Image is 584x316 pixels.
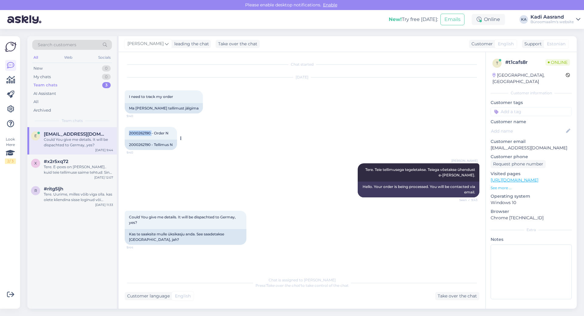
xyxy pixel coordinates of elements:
div: [GEOGRAPHIC_DATA], [GEOGRAPHIC_DATA] [492,72,566,85]
div: [DATE] 11:33 [95,203,113,207]
div: Extra [491,227,572,233]
div: Support [522,41,542,47]
div: Customer [469,41,493,47]
p: Browser [491,208,572,215]
div: [DATE] 9:44 [95,148,113,152]
p: Notes [491,236,572,243]
span: [PERSON_NAME] [127,40,164,47]
div: leading the chat [172,41,209,47]
div: Request phone number [491,160,546,168]
div: 3 [102,82,111,88]
p: Visited pages [491,171,572,177]
div: All [33,99,39,105]
img: Askly Logo [5,41,16,53]
p: Operating system [491,193,572,200]
div: Customer language [125,293,170,299]
div: [DATE] 12:07 [94,175,113,180]
div: 0 [102,65,111,71]
div: AI Assistant [33,91,56,97]
div: 0 [102,74,111,80]
div: New [33,65,43,71]
span: Enable [321,2,339,8]
div: Look Here [5,137,16,164]
span: I need to track my order [129,94,173,99]
div: Team chats [33,82,57,88]
a: Kadi AasrandBüroomaailm's website [530,15,580,24]
span: English [175,293,191,299]
span: #x2r5xq72 [44,159,68,164]
p: Chrome [TECHNICAL_ID] [491,215,572,221]
span: Search customers [38,42,76,48]
p: See more ... [491,185,572,191]
span: Press to take control of the chat [255,283,349,288]
div: Tere. E-poes on [PERSON_NAME].. kuid teie tellimuse saime tehtud: Sinu tellimuse number on: 20002... [44,164,113,175]
p: Windows 10 [491,200,572,206]
div: Could You give me details. It will be dispachted to Germay, yes? [44,137,113,148]
span: e [34,134,37,138]
div: # t1cafs8r [505,59,545,66]
div: 2000262190 - Tellimus N [125,140,177,150]
span: #ritg5ljh [44,186,63,192]
span: x [34,161,37,165]
div: All [32,54,39,61]
div: Customer information [491,90,572,96]
div: Socials [97,54,112,61]
div: Chat started [125,62,479,67]
p: Customer email [491,138,572,145]
span: t [496,61,498,65]
span: Team chats [62,118,83,123]
button: Emails [440,14,464,25]
span: English [498,41,514,47]
span: Tere. Teie tellimusega tegeletakse. Teiega võetakse ühendust e-[PERSON_NAME]. [365,167,476,177]
div: Ma [PERSON_NAME] tellimust jälgima [125,103,203,113]
div: Web [63,54,74,61]
span: 9:40 [127,114,149,118]
div: Online [472,14,505,25]
b: New! [389,16,402,22]
p: [EMAIL_ADDRESS][DOMAIN_NAME] [491,145,572,151]
span: 9:40 [127,150,149,155]
i: 'Take over the chat' [266,283,301,288]
div: Try free [DATE]: [389,16,438,23]
div: Tere. Uurime, milles võib viga olla. kas olete kliendina sisse loginud või külalisena? [44,192,113,203]
input: Add a tag [491,107,572,116]
div: My chats [33,74,51,80]
span: [PERSON_NAME] [451,158,478,163]
span: Chat is assigned to [PERSON_NAME] [269,278,336,282]
div: [DATE] [125,75,479,80]
div: Büroomaailm's website [530,19,574,24]
p: Customer phone [491,154,572,160]
div: 2 / 3 [5,158,16,164]
span: Could You give me details. It will be dispachted to Germay, yes? [129,215,237,225]
span: Estonian [547,41,565,47]
div: Kadi Aasrand [530,15,574,19]
span: eyyubvevo@gmail.com [44,131,107,137]
a: [URL][DOMAIN_NAME] [491,177,538,183]
div: Take over the chat [216,40,260,48]
p: Customer name [491,119,572,125]
div: KA [520,15,528,24]
p: Customer tags [491,99,572,106]
input: Add name [491,128,565,134]
div: Kas te saaksite mulle üksikasju anda. See saadetakse [GEOGRAPHIC_DATA], jah? [125,229,246,245]
span: r [34,188,37,193]
span: Online [545,59,570,66]
span: 2000262190 - Order N [129,131,169,135]
div: Hello. Your order is being processed. You will be contacted via email. [358,182,479,197]
div: Archived [33,107,51,113]
div: Take over the chat [435,292,479,300]
span: 9:44 [127,245,149,250]
span: Seen ✓ 9:43 [455,198,478,202]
